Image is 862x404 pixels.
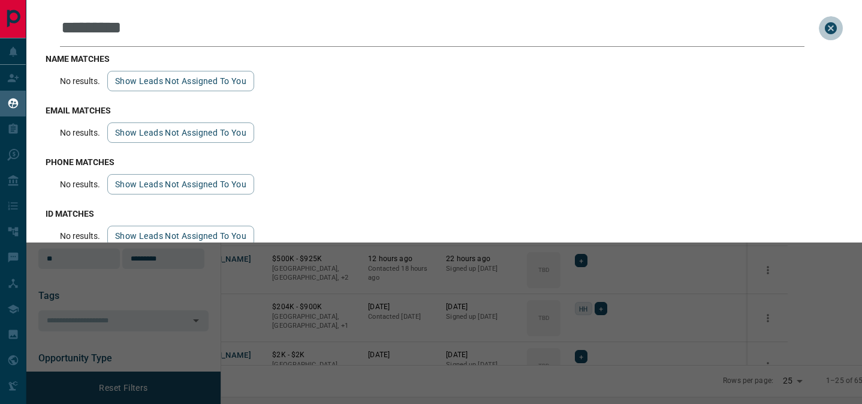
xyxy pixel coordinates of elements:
[60,179,100,189] p: No results.
[46,157,843,167] h3: phone matches
[107,174,254,194] button: show leads not assigned to you
[60,231,100,241] p: No results.
[107,226,254,246] button: show leads not assigned to you
[46,54,843,64] h3: name matches
[819,16,843,40] button: close search bar
[107,71,254,91] button: show leads not assigned to you
[60,76,100,86] p: No results.
[60,128,100,137] p: No results.
[46,106,843,115] h3: email matches
[46,209,843,219] h3: id matches
[107,122,254,143] button: show leads not assigned to you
